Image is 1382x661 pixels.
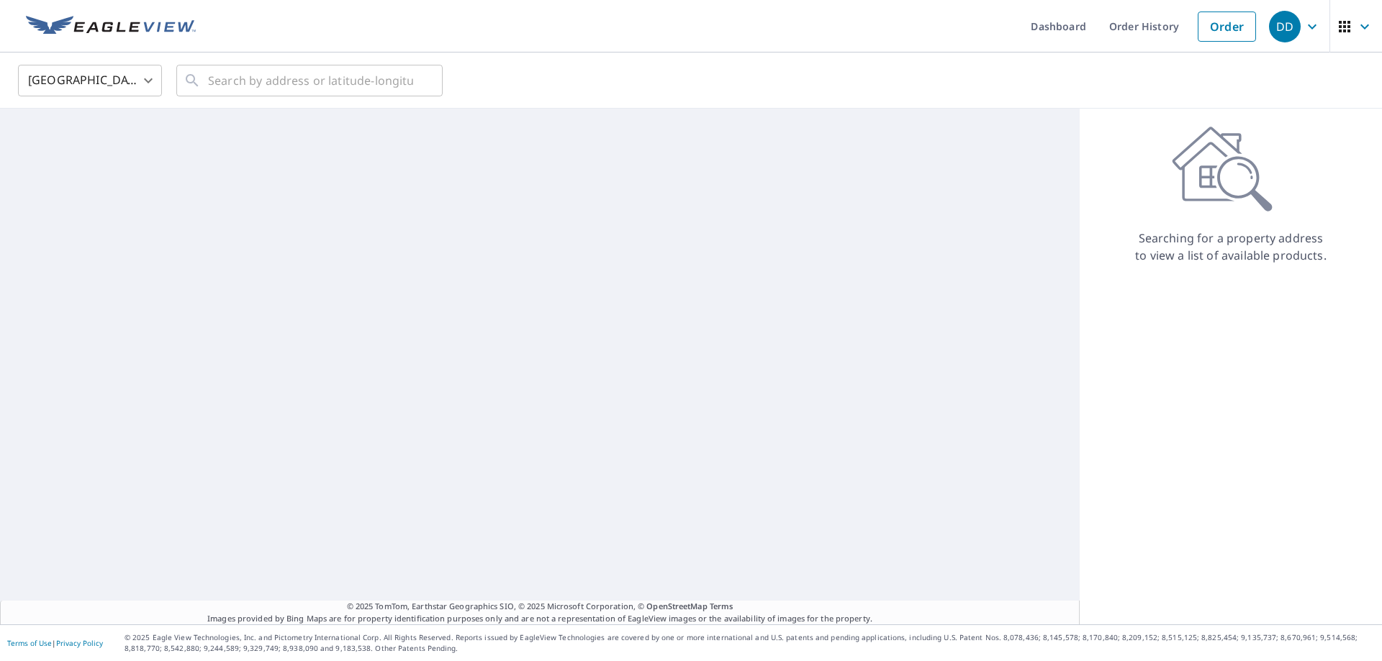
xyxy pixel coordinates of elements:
a: OpenStreetMap [646,601,707,611]
div: [GEOGRAPHIC_DATA] [18,60,162,101]
a: Terms of Use [7,638,52,648]
a: Order [1198,12,1256,42]
input: Search by address or latitude-longitude [208,60,413,101]
p: Searching for a property address to view a list of available products. [1134,229,1327,264]
p: | [7,639,103,647]
a: Privacy Policy [56,638,103,648]
a: Terms [710,601,733,611]
p: © 2025 Eagle View Technologies, Inc. and Pictometry International Corp. All Rights Reserved. Repo... [125,632,1375,654]
span: © 2025 TomTom, Earthstar Geographics SIO, © 2025 Microsoft Corporation, © [347,601,733,613]
img: EV Logo [26,16,196,37]
div: DD [1269,11,1301,42]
